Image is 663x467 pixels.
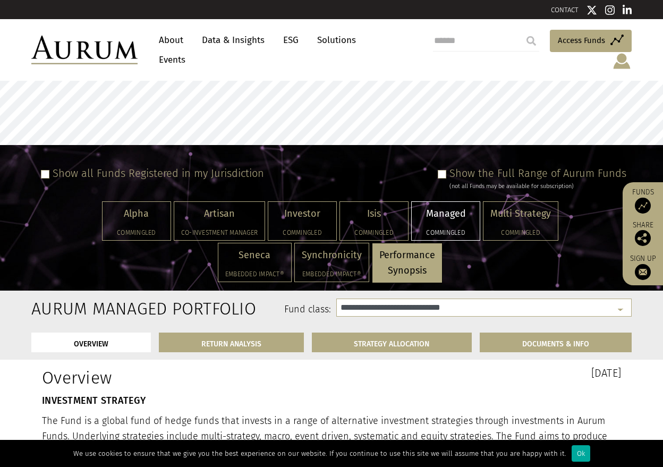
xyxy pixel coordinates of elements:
[181,206,258,222] p: Artisan
[53,167,264,180] label: Show all Funds Registered in my Jurisdiction
[181,230,258,236] h5: Co-investment Manager
[490,206,551,222] p: Multi Strategy
[159,333,304,352] a: RETURN ANALYSIS
[449,182,626,191] div: (not all Funds may be available for subscription)
[302,248,362,263] p: Synchronicity
[586,5,597,15] img: Twitter icon
[154,30,189,50] a: About
[31,36,138,64] img: Aurum
[42,395,146,406] strong: INVESTMENT STRATEGY
[134,303,331,317] label: Fund class:
[419,230,473,236] h5: Commingled
[521,30,542,52] input: Submit
[275,230,329,236] h5: Commingled
[623,5,632,15] img: Linkedin icon
[109,230,164,236] h5: Commingled
[635,230,651,246] img: Share this post
[379,248,435,278] p: Performance Synopsis
[312,333,472,352] a: STRATEGY ALLOCATION
[628,254,658,280] a: Sign up
[551,6,579,14] a: CONTACT
[449,167,626,180] label: Show the Full Range of Aurum Funds
[275,206,329,222] p: Investor
[225,271,284,277] h5: Embedded Impact®
[635,198,651,214] img: Access Funds
[628,188,658,214] a: Funds
[154,50,185,70] a: Events
[635,264,651,280] img: Sign up to our newsletter
[419,206,473,222] p: Managed
[347,230,401,236] h5: Commingled
[605,5,615,15] img: Instagram icon
[42,368,324,388] h1: Overview
[612,52,632,70] img: account-icon.svg
[558,34,605,47] span: Access Funds
[490,230,551,236] h5: Commingled
[109,206,164,222] p: Alpha
[225,248,284,263] p: Seneca
[480,333,632,352] a: DOCUMENTS & INFO
[197,30,270,50] a: Data & Insights
[550,30,632,52] a: Access Funds
[628,222,658,246] div: Share
[312,30,361,50] a: Solutions
[278,30,304,50] a: ESG
[347,206,401,222] p: Isis
[31,299,118,319] h2: Aurum Managed Portfolio
[339,368,621,378] h3: [DATE]
[42,413,621,459] p: The Fund is a global fund of hedge funds that invests in a range of alternative investment strate...
[572,445,590,462] div: Ok
[302,271,362,277] h5: Embedded Impact®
